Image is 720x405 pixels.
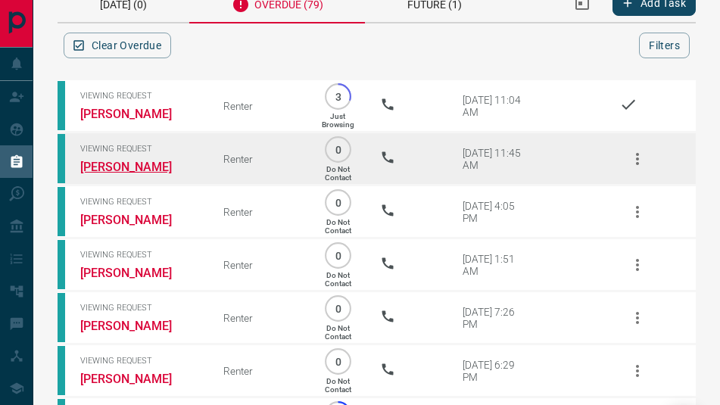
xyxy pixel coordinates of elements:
[80,144,201,154] span: Viewing Request
[325,271,351,288] p: Do Not Contact
[80,319,201,333] a: [PERSON_NAME]
[223,259,295,271] div: Renter
[325,377,351,394] p: Do Not Contact
[80,250,201,260] span: Viewing Request
[80,372,201,386] a: [PERSON_NAME]
[463,147,527,171] div: [DATE] 11:45 AM
[223,206,295,218] div: Renter
[332,250,344,261] p: 0
[332,91,344,102] p: 3
[80,91,201,101] span: Viewing Request
[58,81,65,130] div: condos.ca
[58,134,65,183] div: condos.ca
[58,293,65,342] div: condos.ca
[223,312,295,324] div: Renter
[223,153,295,165] div: Renter
[325,165,351,182] p: Do Not Contact
[58,240,65,289] div: condos.ca
[80,213,201,227] a: [PERSON_NAME]
[80,356,201,366] span: Viewing Request
[58,346,65,395] div: condos.ca
[80,266,201,280] a: [PERSON_NAME]
[325,324,351,341] p: Do Not Contact
[80,197,201,207] span: Viewing Request
[325,218,351,235] p: Do Not Contact
[64,33,171,58] button: Clear Overdue
[463,253,527,277] div: [DATE] 1:51 AM
[322,112,354,129] p: Just Browsing
[80,107,201,121] a: [PERSON_NAME]
[463,94,527,118] div: [DATE] 11:04 AM
[58,187,65,236] div: condos.ca
[80,303,201,313] span: Viewing Request
[463,359,527,383] div: [DATE] 6:29 PM
[223,100,295,112] div: Renter
[332,144,344,155] p: 0
[80,160,201,174] a: [PERSON_NAME]
[463,306,527,330] div: [DATE] 7:26 PM
[332,356,344,367] p: 0
[332,303,344,314] p: 0
[463,200,527,224] div: [DATE] 4:05 PM
[332,197,344,208] p: 0
[223,365,295,377] div: Renter
[639,33,690,58] button: Filters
